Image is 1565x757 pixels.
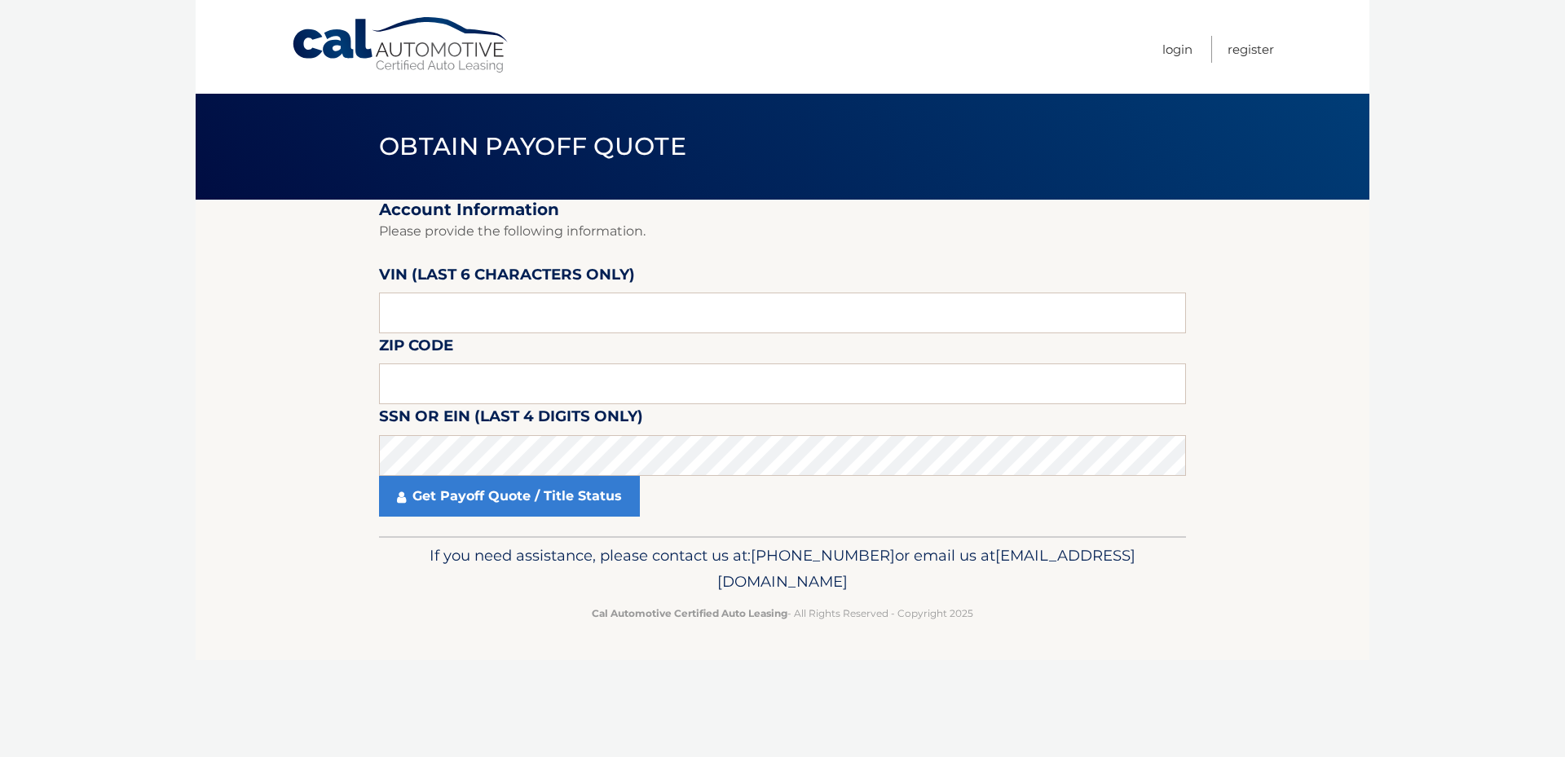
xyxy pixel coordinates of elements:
p: - All Rights Reserved - Copyright 2025 [390,605,1175,622]
span: [PHONE_NUMBER] [751,546,895,565]
label: SSN or EIN (last 4 digits only) [379,404,643,434]
span: Obtain Payoff Quote [379,131,686,161]
label: VIN (last 6 characters only) [379,262,635,293]
h2: Account Information [379,200,1186,220]
a: Register [1228,36,1274,63]
a: Get Payoff Quote / Title Status [379,476,640,517]
a: Cal Automotive [291,16,511,74]
strong: Cal Automotive Certified Auto Leasing [592,607,787,619]
p: If you need assistance, please contact us at: or email us at [390,543,1175,595]
a: Login [1162,36,1192,63]
label: Zip Code [379,333,453,363]
p: Please provide the following information. [379,220,1186,243]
